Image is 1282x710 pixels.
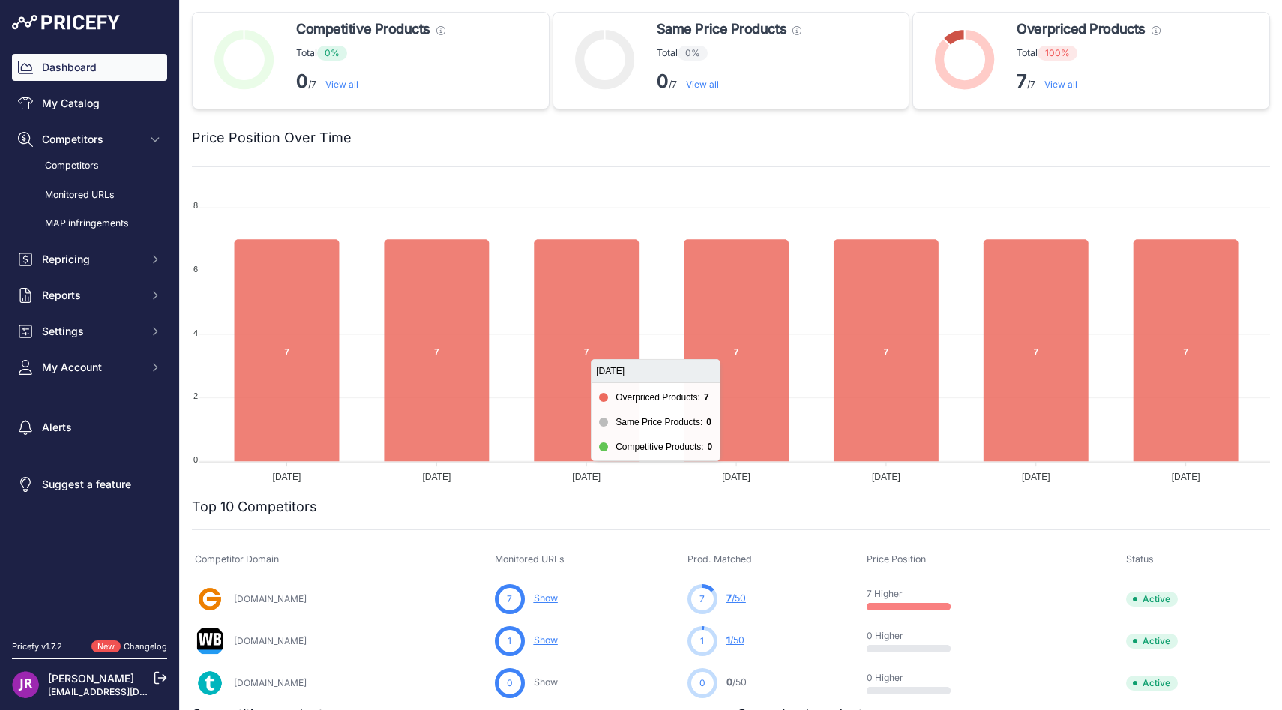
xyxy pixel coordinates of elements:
[1126,553,1154,565] span: Status
[192,127,352,148] h2: Price Position Over Time
[867,588,903,599] a: 7 Higher
[91,640,121,653] span: New
[1126,676,1178,691] span: Active
[193,328,198,337] tspan: 4
[1038,46,1077,61] span: 100%
[1017,70,1160,94] p: /7
[12,640,62,653] div: Pricefy v1.7.2
[726,676,747,688] a: 0/50
[422,472,451,482] tspan: [DATE]
[42,360,140,375] span: My Account
[42,324,140,339] span: Settings
[507,676,513,690] span: 0
[1126,634,1178,649] span: Active
[1017,46,1160,61] p: Total
[508,634,511,648] span: 1
[1126,592,1178,607] span: Active
[195,553,279,565] span: Competitor Domain
[507,592,512,606] span: 7
[867,553,926,565] span: Price Position
[12,54,167,81] a: Dashboard
[657,70,801,94] p: /7
[48,672,134,685] a: [PERSON_NAME]
[657,46,801,61] p: Total
[296,19,430,40] span: Competitive Products
[317,46,347,61] span: 0%
[572,472,601,482] tspan: [DATE]
[722,472,750,482] tspan: [DATE]
[296,70,308,92] strong: 0
[687,553,752,565] span: Prod. Matched
[1017,19,1145,40] span: Overpriced Products
[872,472,900,482] tspan: [DATE]
[42,252,140,267] span: Repricing
[678,46,708,61] span: 0%
[534,676,558,688] a: Show
[12,153,167,179] a: Competitors
[867,672,963,684] p: 0 Higher
[700,634,704,648] span: 1
[534,592,558,604] a: Show
[699,676,705,690] span: 0
[12,354,167,381] button: My Account
[42,288,140,303] span: Reports
[296,70,445,94] p: /7
[193,265,198,274] tspan: 6
[726,634,744,646] a: 1/50
[12,126,167,153] button: Competitors
[1017,70,1027,92] strong: 7
[12,90,167,117] a: My Catalog
[12,15,120,30] img: Pricefy Logo
[1044,79,1077,90] a: View all
[124,641,167,652] a: Changelog
[12,471,167,498] a: Suggest a feature
[42,132,140,147] span: Competitors
[234,677,307,688] a: [DOMAIN_NAME]
[495,553,565,565] span: Monitored URLs
[48,686,205,697] a: [EMAIL_ADDRESS][DOMAIN_NAME]
[657,19,786,40] span: Same Price Products
[686,79,719,90] a: View all
[325,79,358,90] a: View all
[193,391,198,400] tspan: 2
[726,592,732,604] span: 7
[726,676,732,688] span: 0
[1172,472,1200,482] tspan: [DATE]
[12,282,167,309] button: Reports
[699,592,705,606] span: 7
[273,472,301,482] tspan: [DATE]
[12,54,167,622] nav: Sidebar
[726,634,730,646] span: 1
[12,246,167,273] button: Repricing
[12,414,167,441] a: Alerts
[234,635,307,646] a: [DOMAIN_NAME]
[534,634,558,646] a: Show
[1022,472,1050,482] tspan: [DATE]
[12,318,167,345] button: Settings
[296,46,445,61] p: Total
[234,593,307,604] a: [DOMAIN_NAME]
[867,630,963,642] p: 0 Higher
[193,455,198,464] tspan: 0
[12,182,167,208] a: Monitored URLs
[12,211,167,237] a: MAP infringements
[193,201,198,210] tspan: 8
[657,70,669,92] strong: 0
[192,496,317,517] h2: Top 10 Competitors
[726,592,746,604] a: 7/50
